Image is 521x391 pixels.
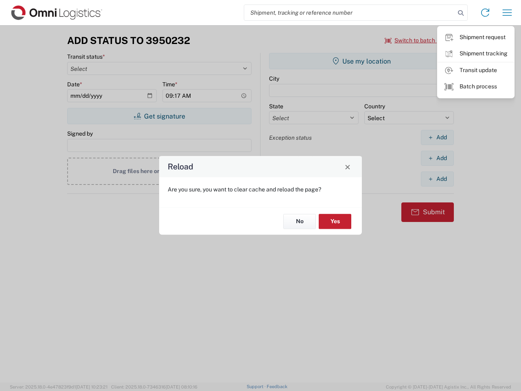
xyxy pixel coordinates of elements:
h4: Reload [168,161,193,173]
input: Shipment, tracking or reference number [244,5,455,20]
a: Shipment request [438,29,514,46]
button: No [283,214,316,229]
p: Are you sure, you want to clear cache and reload the page? [168,186,353,193]
button: Yes [319,214,351,229]
a: Transit update [438,62,514,79]
a: Batch process [438,79,514,95]
a: Shipment tracking [438,46,514,62]
button: Close [342,161,353,172]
